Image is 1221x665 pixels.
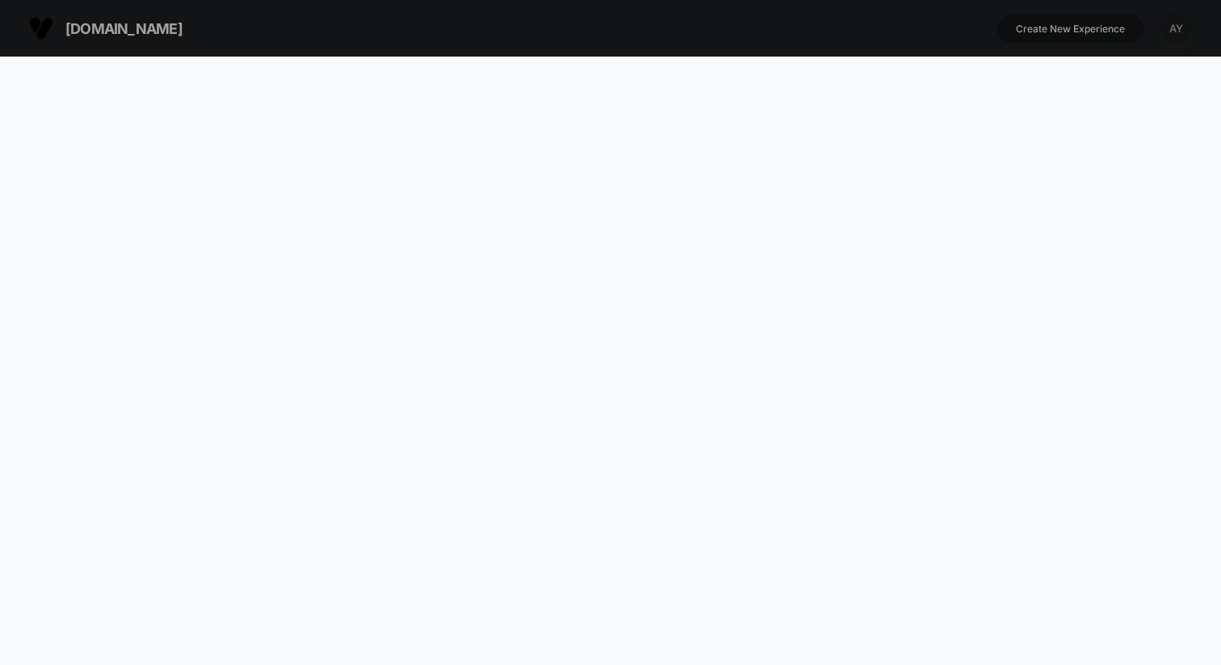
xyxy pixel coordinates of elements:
[29,16,53,40] img: Visually logo
[1156,12,1197,45] button: AY
[24,15,187,41] button: [DOMAIN_NAME]
[65,20,183,37] span: [DOMAIN_NAME]
[1160,13,1192,44] div: AY
[997,15,1143,43] button: Create New Experience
